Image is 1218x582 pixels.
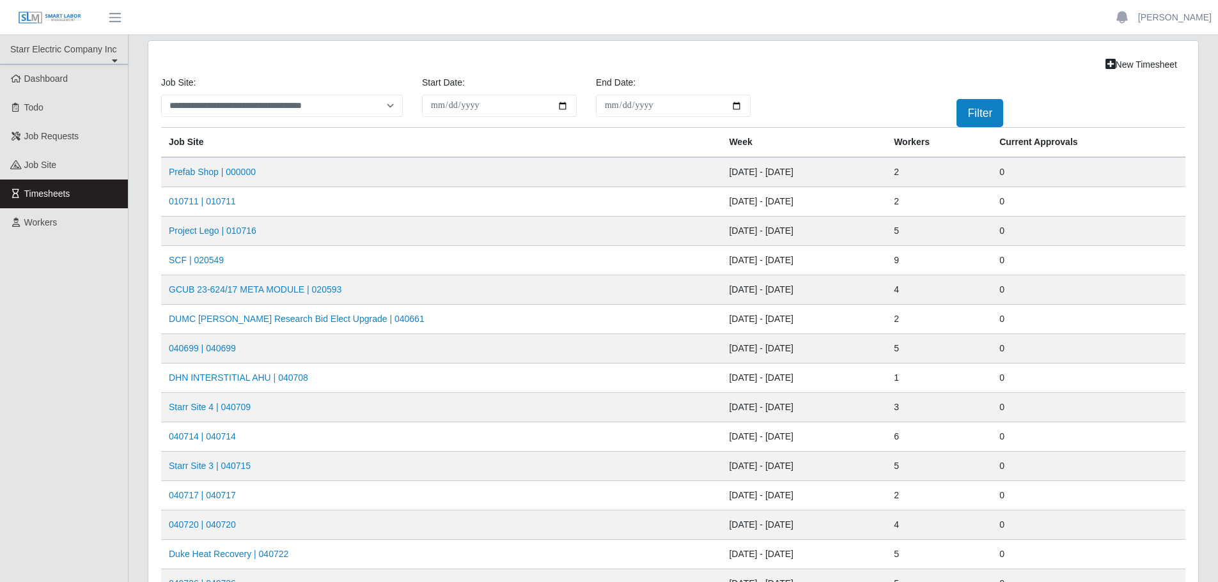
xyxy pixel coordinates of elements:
td: 0 [992,305,1185,334]
span: Timesheets [24,188,70,199]
a: 040717 | 040717 [169,490,236,500]
td: 5 [886,452,992,481]
label: End Date: [596,76,636,89]
img: SLM Logo [18,11,82,25]
span: Job Requests [24,131,79,141]
td: [DATE] - [DATE] [721,452,886,481]
span: Todo [24,102,43,112]
td: 0 [992,217,1185,246]
td: [DATE] - [DATE] [721,246,886,275]
td: 1 [886,364,992,393]
label: job site: [161,76,196,89]
td: 0 [992,481,1185,510]
th: Week [721,128,886,158]
td: 0 [992,246,1185,275]
label: Start Date: [422,76,465,89]
td: 6 [886,422,992,452]
th: Current Approvals [992,128,1185,158]
a: 010711 | 010711 [169,196,236,206]
td: 4 [886,510,992,540]
a: New Timesheet [1097,54,1185,76]
a: DUMC [PERSON_NAME] Research Bid Elect Upgrade | 040661 [169,314,425,324]
th: job site [161,128,721,158]
td: 5 [886,334,992,364]
td: 3 [886,393,992,422]
td: 0 [992,364,1185,393]
td: 5 [886,540,992,569]
span: Workers [24,217,58,227]
td: [DATE] - [DATE] [721,510,886,540]
th: Workers [886,128,992,158]
td: [DATE] - [DATE] [721,481,886,510]
span: job site [24,160,57,170]
td: [DATE] - [DATE] [721,364,886,393]
td: [DATE] - [DATE] [721,275,886,305]
td: 0 [992,275,1185,305]
a: 040699 | 040699 [169,343,236,353]
a: 040714 | 040714 [169,431,236,441]
a: DHN INTERSTITIAL AHU | 040708 [169,372,308,383]
td: [DATE] - [DATE] [721,187,886,217]
td: 0 [992,540,1185,569]
a: Project Lego | 010716 [169,226,256,236]
td: 2 [886,187,992,217]
a: SCF | 020549 [169,255,224,265]
td: 9 [886,246,992,275]
td: 2 [886,305,992,334]
td: [DATE] - [DATE] [721,217,886,246]
td: 0 [992,422,1185,452]
td: 2 [886,157,992,187]
td: 5 [886,217,992,246]
button: Filter [956,99,1003,127]
td: 4 [886,275,992,305]
a: Prefab Shop | 000000 [169,167,256,177]
td: 0 [992,510,1185,540]
td: [DATE] - [DATE] [721,305,886,334]
a: GCUB 23-624/17 META MODULE | 020593 [169,284,341,295]
td: [DATE] - [DATE] [721,157,886,187]
a: Starr Site 3 | 040715 [169,461,251,471]
span: Dashboard [24,73,68,84]
td: 0 [992,187,1185,217]
td: [DATE] - [DATE] [721,422,886,452]
td: [DATE] - [DATE] [721,540,886,569]
td: 0 [992,452,1185,481]
td: 2 [886,481,992,510]
td: [DATE] - [DATE] [721,334,886,364]
td: [DATE] - [DATE] [721,393,886,422]
td: 0 [992,393,1185,422]
td: 0 [992,157,1185,187]
a: Duke Heat Recovery | 040722 [169,549,288,559]
a: Starr Site 4 | 040709 [169,402,251,412]
a: [PERSON_NAME] [1138,11,1212,24]
a: 040720 | 040720 [169,519,236,530]
td: 0 [992,334,1185,364]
